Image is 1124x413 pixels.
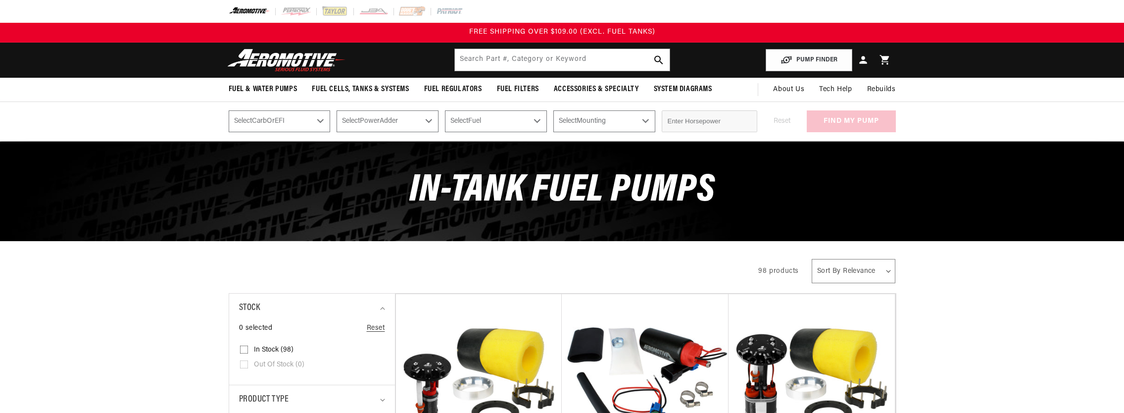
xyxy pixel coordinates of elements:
span: In-Tank Fuel Pumps [409,171,715,210]
span: About Us [773,86,804,93]
input: Enter Horsepower [662,110,757,132]
span: Product type [239,393,289,407]
button: PUMP FINDER [766,49,852,71]
span: Tech Help [819,84,852,95]
a: Reset [367,323,385,334]
summary: Accessories & Specialty [546,78,646,101]
span: Out of stock (0) [254,361,304,369]
summary: Rebuilds [860,78,903,102]
span: Fuel Regulators [424,84,482,95]
summary: Fuel Cells, Tanks & Systems [304,78,416,101]
span: 98 products [758,267,799,275]
span: Fuel Filters [497,84,539,95]
span: 0 selected [239,323,273,334]
summary: Stock (0 selected) [239,294,385,323]
select: Fuel [445,110,547,132]
span: Rebuilds [867,84,896,95]
span: Fuel & Water Pumps [229,84,297,95]
span: System Diagrams [654,84,712,95]
span: Accessories & Specialty [554,84,639,95]
img: Aeromotive [225,49,348,72]
summary: Tech Help [812,78,859,102]
select: CarbOrEFI [229,110,331,132]
span: FREE SHIPPING OVER $109.00 (EXCL. FUEL TANKS) [469,28,655,36]
summary: Fuel Regulators [417,78,489,101]
select: PowerAdder [337,110,439,132]
a: About Us [766,78,812,102]
button: search button [648,49,670,71]
span: Fuel Cells, Tanks & Systems [312,84,409,95]
summary: System Diagrams [646,78,720,101]
span: In stock (98) [254,346,293,355]
summary: Fuel Filters [489,78,546,101]
input: Search by Part Number, Category or Keyword [455,49,670,71]
select: Mounting [553,110,655,132]
span: Stock [239,301,260,315]
summary: Fuel & Water Pumps [221,78,305,101]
